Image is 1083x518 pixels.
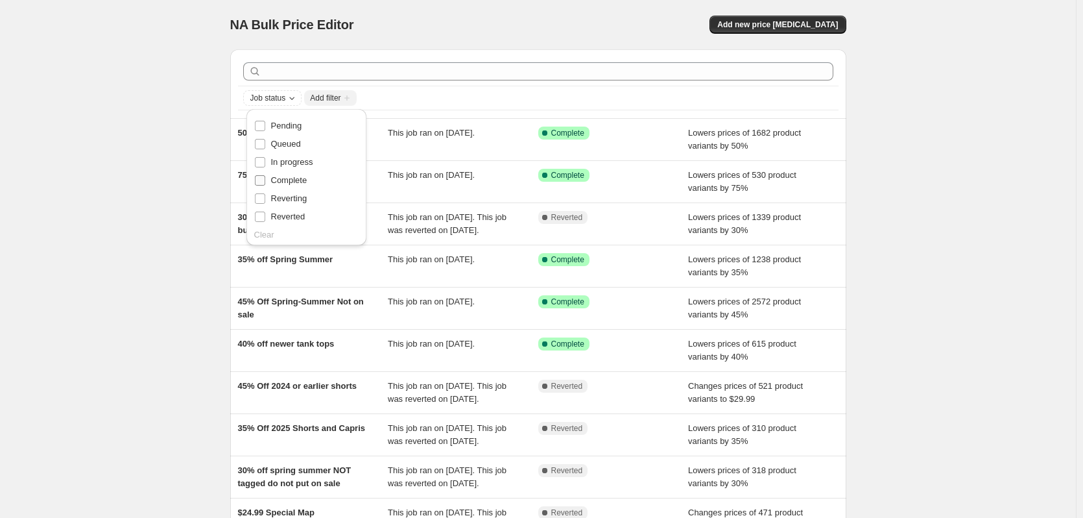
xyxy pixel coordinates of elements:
[551,170,584,180] span: Complete
[388,128,475,138] span: This job ran on [DATE].
[388,170,475,180] span: This job ran on [DATE].
[388,254,475,264] span: This job ran on [DATE].
[388,339,475,349] span: This job ran on [DATE].
[238,381,357,391] span: 45% Off 2024 or earlier shorts
[388,297,475,306] span: This job ran on [DATE].
[688,297,801,319] span: Lowers prices of 2572 product variants by 45%
[271,193,307,203] span: Reverting
[688,254,801,277] span: Lowers prices of 1238 product variants by 35%
[238,212,359,235] span: 30% off JB shorts previous on buy 2 get 2
[551,381,583,391] span: Reverted
[271,139,301,149] span: Queued
[551,465,583,476] span: Reverted
[551,128,584,138] span: Complete
[238,508,315,517] span: $24.99 Special Map
[230,18,354,32] span: NA Bulk Price Editor
[388,423,506,446] span: This job ran on [DATE]. This job was reverted on [DATE].
[551,508,583,518] span: Reverted
[238,254,333,264] span: 35% off Spring Summer
[238,465,351,488] span: 30% off spring summer NOT tagged do not put on sale
[250,93,286,103] span: Job status
[388,465,506,488] span: This job ran on [DATE]. This job was reverted on [DATE].
[271,175,307,185] span: Complete
[271,157,313,167] span: In progress
[388,212,506,235] span: This job ran on [DATE]. This job was reverted on [DATE].
[388,381,506,404] span: This job ran on [DATE]. This job was reverted on [DATE].
[310,93,340,103] span: Add filter
[688,381,803,404] span: Changes prices of 521 product variants to $29.99
[244,91,302,105] button: Job status
[238,423,366,433] span: 35% Off 2025 Shorts and Capris
[688,339,796,362] span: Lowers prices of 615 product variants by 40%
[709,16,846,34] button: Add new price [MEDICAL_DATA]
[717,19,838,30] span: Add new price [MEDICAL_DATA]
[271,212,305,221] span: Reverted
[688,212,801,235] span: Lowers prices of 1339 product variants by 30%
[238,170,343,180] span: 75% off Denin [DATE] sale
[688,423,796,446] span: Lowers prices of 310 product variants by 35%
[688,465,796,488] span: Lowers prices of 318 product variants by 30%
[551,212,583,223] span: Reverted
[688,128,801,151] span: Lowers prices of 1682 product variants by 50%
[551,423,583,434] span: Reverted
[551,297,584,307] span: Complete
[238,339,335,349] span: 40% off newer tank tops
[238,128,346,138] span: 50% off Denim [DATE] Sale
[551,254,584,265] span: Complete
[238,297,364,319] span: 45% Off Spring-Summer Not on sale
[271,121,302,130] span: Pending
[551,339,584,349] span: Complete
[688,170,796,193] span: Lowers prices of 530 product variants by 75%
[304,90,356,106] button: Add filter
